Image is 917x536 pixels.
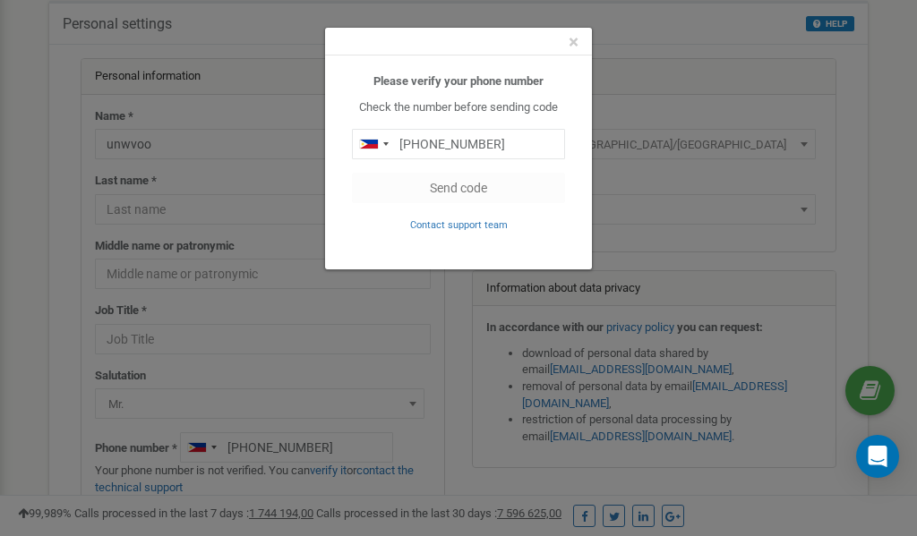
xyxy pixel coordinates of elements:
[410,217,508,231] a: Contact support team
[569,31,578,53] span: ×
[352,173,565,203] button: Send code
[352,129,565,159] input: 0905 123 4567
[373,74,544,88] b: Please verify your phone number
[410,219,508,231] small: Contact support team
[353,130,394,158] div: Telephone country code
[352,99,565,116] p: Check the number before sending code
[856,435,899,478] div: Open Intercom Messenger
[569,33,578,52] button: Close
